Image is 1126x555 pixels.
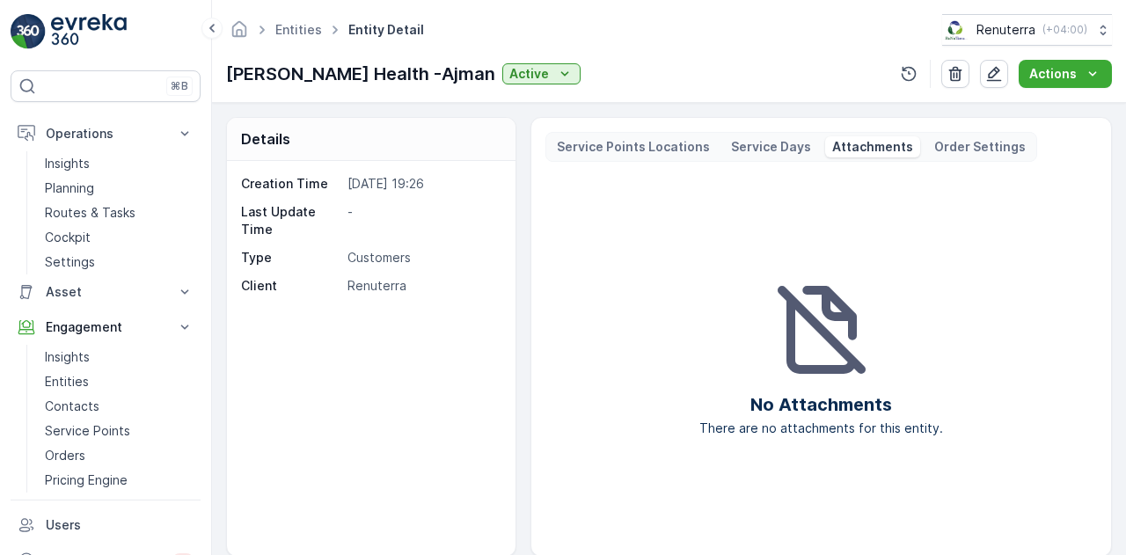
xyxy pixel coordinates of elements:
[171,79,188,93] p: ⌘B
[38,201,201,225] a: Routes & Tasks
[45,155,90,172] p: Insights
[45,422,130,440] p: Service Points
[11,274,201,310] button: Asset
[750,391,892,418] h2: No Attachments
[45,447,85,464] p: Orders
[1019,60,1112,88] button: Actions
[45,471,128,489] p: Pricing Engine
[11,116,201,151] button: Operations
[347,277,497,295] p: Renuterra
[45,253,95,271] p: Settings
[38,345,201,369] a: Insights
[241,249,340,267] p: Type
[45,373,89,391] p: Entities
[45,398,99,415] p: Contacts
[11,310,201,345] button: Engagement
[942,14,1112,46] button: Renuterra(+04:00)
[226,61,495,87] p: [PERSON_NAME] Health -Ajman
[46,125,165,142] p: Operations
[38,250,201,274] a: Settings
[509,65,549,83] p: Active
[11,14,46,49] img: logo
[45,204,135,222] p: Routes & Tasks
[699,420,943,437] p: There are no attachments for this entity.
[347,203,497,238] p: -
[347,249,497,267] p: Customers
[11,508,201,543] a: Users
[46,283,165,301] p: Asset
[38,176,201,201] a: Planning
[38,468,201,493] a: Pricing Engine
[38,151,201,176] a: Insights
[241,277,340,295] p: Client
[46,516,194,534] p: Users
[942,20,969,40] img: Screenshot_2024-07-26_at_13.33.01.png
[230,26,249,41] a: Homepage
[46,318,165,336] p: Engagement
[38,225,201,250] a: Cockpit
[502,63,581,84] button: Active
[38,394,201,419] a: Contacts
[241,175,340,193] p: Creation Time
[45,348,90,366] p: Insights
[38,443,201,468] a: Orders
[347,175,497,193] p: [DATE] 19:26
[45,179,94,197] p: Planning
[51,14,127,49] img: logo_light-DOdMpM7g.png
[1029,65,1077,83] p: Actions
[241,128,290,150] p: Details
[731,138,811,156] p: Service Days
[976,21,1035,39] p: Renuterra
[832,138,913,156] p: Attachments
[45,229,91,246] p: Cockpit
[38,369,201,394] a: Entities
[38,419,201,443] a: Service Points
[557,138,710,156] p: Service Points Locations
[934,138,1026,156] p: Order Settings
[1042,23,1087,37] p: ( +04:00 )
[345,21,428,39] span: Entity Detail
[241,203,340,238] p: Last Update Time
[275,22,322,37] a: Entities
